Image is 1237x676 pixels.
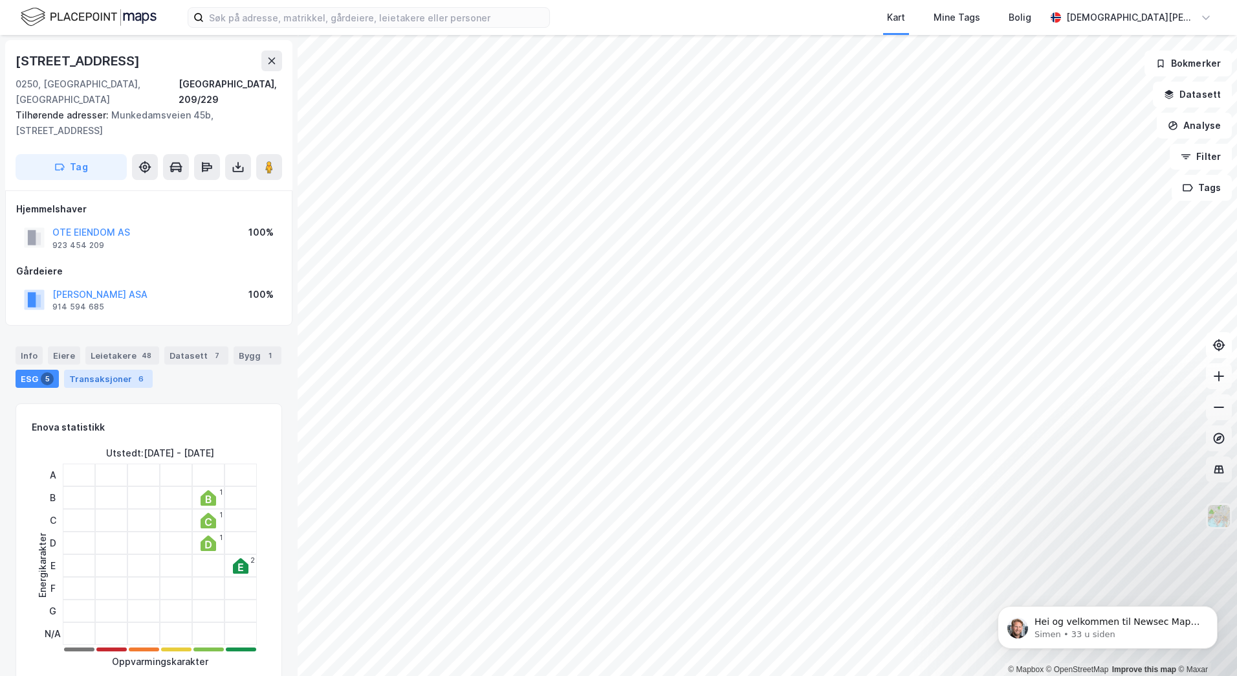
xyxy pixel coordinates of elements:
div: E [45,554,61,577]
button: Filter [1170,144,1232,170]
div: Munkedamsveien 45b, [STREET_ADDRESS] [16,107,272,139]
button: Bokmerker [1144,51,1232,76]
div: Energikarakter [35,533,50,598]
div: Enova statistikk [32,420,105,435]
div: 914 594 685 [52,302,104,312]
span: Tilhørende adresser: [16,109,111,120]
div: 6 [135,372,148,385]
div: A [45,464,61,486]
div: Kart [887,10,905,25]
img: logo.f888ab2527a4732fd821a326f86c7f29.svg [21,6,157,28]
button: Tag [16,154,127,180]
div: 1 [219,511,223,519]
div: D [45,532,61,554]
div: Mine Tags [934,10,980,25]
div: 48 [139,349,154,362]
div: 100% [248,287,274,302]
div: B [45,486,61,509]
div: 7 [210,349,223,362]
input: Søk på adresse, matrikkel, gårdeiere, leietakere eller personer [204,8,549,27]
div: Oppvarmingskarakter [112,654,208,670]
div: 2 [250,556,255,564]
div: [GEOGRAPHIC_DATA], 209/229 [179,76,282,107]
div: Bygg [234,346,281,365]
div: N/A [45,622,61,645]
button: Analyse [1157,113,1232,139]
a: Mapbox [1008,665,1044,674]
div: Eiere [48,346,80,365]
div: 100% [248,225,274,240]
div: Gårdeiere [16,264,281,279]
div: Utstedt : [DATE] - [DATE] [106,445,214,461]
div: 1 [263,349,276,362]
div: [DEMOGRAPHIC_DATA][PERSON_NAME] [1066,10,1196,25]
div: Leietakere [85,346,159,365]
div: Transaksjoner [64,370,153,388]
div: 923 454 209 [52,240,104,251]
button: Tags [1172,175,1232,201]
div: Bolig [1009,10,1031,25]
div: F [45,577,61,600]
div: 1 [219,534,223,541]
iframe: Intercom notifications melding [978,579,1237,670]
div: ESG [16,370,59,388]
div: C [45,509,61,532]
div: 0250, [GEOGRAPHIC_DATA], [GEOGRAPHIC_DATA] [16,76,179,107]
div: Info [16,346,43,365]
img: Z [1207,504,1231,528]
div: Datasett [164,346,228,365]
button: Datasett [1153,82,1232,107]
div: 1 [219,488,223,496]
div: Hjemmelshaver [16,201,281,217]
div: [STREET_ADDRESS] [16,51,142,71]
div: 5 [41,372,54,385]
a: OpenStreetMap [1046,665,1109,674]
div: G [45,600,61,622]
a: Improve this map [1112,665,1176,674]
